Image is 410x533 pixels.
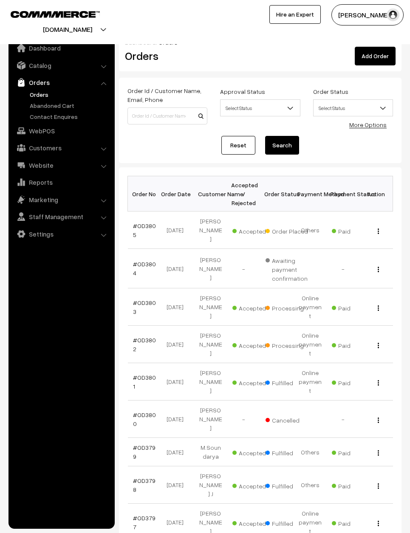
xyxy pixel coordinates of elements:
td: Online payment [294,288,327,326]
a: Orders [11,75,112,90]
td: [PERSON_NAME] J [194,466,227,504]
img: user [387,8,399,21]
a: Reports [11,175,112,190]
button: [PERSON_NAME] [331,4,404,25]
td: [PERSON_NAME] [194,288,227,326]
a: Customers [11,140,112,155]
span: Accepted [232,479,275,491]
th: Payment Method [294,176,327,212]
img: COMMMERCE [11,11,100,17]
span: Accepted [232,339,275,350]
a: #OD3802 [133,336,156,353]
img: Menu [378,305,379,311]
span: Fulfilled [266,446,308,457]
span: Accepted [232,225,275,236]
td: [PERSON_NAME] [194,212,227,249]
button: [DOMAIN_NAME] [13,19,122,40]
a: Contact Enquires [28,112,112,121]
img: Menu [378,521,379,526]
span: Accepted [232,517,275,528]
span: Awaiting payment confirmation [266,254,308,283]
td: - [227,400,260,438]
a: #OD3804 [133,260,156,276]
input: Order Id / Customer Name / Customer Email / Customer Phone [127,107,207,124]
span: Fulfilled [266,479,308,491]
label: Order Status [313,87,348,96]
th: Accepted / Rejected [227,176,260,212]
a: More Options [349,121,387,128]
a: WebPOS [11,123,112,138]
td: [DATE] [161,438,194,466]
span: Paid [332,302,374,313]
td: [DATE] [161,249,194,288]
a: Add Order [355,47,396,65]
a: Reset [221,136,255,155]
button: Search [265,136,299,155]
span: Paid [332,339,374,350]
td: [PERSON_NAME] [194,363,227,400]
img: Menu [378,267,379,272]
td: [DATE] [161,466,194,504]
td: [PERSON_NAME] [194,400,227,438]
span: Accepted [232,376,275,387]
a: Staff Management [11,209,112,224]
td: [DATE] [161,212,194,249]
span: Paid [332,446,374,457]
span: Processing [266,302,308,313]
span: Fulfilled [266,376,308,387]
td: - [227,249,260,288]
td: Online payment [294,363,327,400]
span: Paid [332,517,374,528]
td: Others [294,466,327,504]
span: Paid [332,376,374,387]
a: #OD3797 [133,514,156,530]
a: #OD3799 [133,444,156,460]
a: Catalog [11,58,112,73]
td: [PERSON_NAME] [194,326,227,363]
td: [DATE] [161,400,194,438]
td: Others [294,438,327,466]
img: Menu [378,483,379,489]
span: Order Placed [266,225,308,236]
span: Accepted [232,302,275,313]
td: Others [294,212,327,249]
img: Menu [378,380,379,386]
h2: Orders [125,49,206,62]
a: Hire an Expert [269,5,321,24]
span: Select Status [221,101,300,116]
th: Customer Name [194,176,227,212]
td: [DATE] [161,326,194,363]
a: Orders [28,90,112,99]
label: Order Id / Customer Name, Email, Phone [127,86,207,104]
td: M.Soundarya [194,438,227,466]
a: Website [11,158,112,173]
th: Payment Status [327,176,360,212]
td: Online payment [294,326,327,363]
span: Select Status [313,99,393,116]
span: Paid [332,225,374,236]
a: Abandoned Cart [28,101,112,110]
th: Action [360,176,393,212]
a: #OD3800 [133,411,156,427]
td: [DATE] [161,363,194,400]
a: #OD3805 [133,222,156,238]
td: [PERSON_NAME] [194,249,227,288]
span: Select Status [314,101,393,116]
span: Select Status [220,99,300,116]
a: Marketing [11,192,112,207]
a: #OD3801 [133,374,156,390]
span: Accepted [232,446,275,457]
th: Order No [128,176,161,212]
a: COMMMERCE [11,8,85,19]
img: Menu [378,343,379,348]
span: Paid [332,479,374,491]
td: [DATE] [161,288,194,326]
span: Fulfilled [266,517,308,528]
span: Processing [266,339,308,350]
a: #OD3798 [133,477,156,493]
td: - [327,249,360,288]
a: Dashboard [11,40,112,56]
a: Settings [11,226,112,242]
img: Menu [378,450,379,456]
th: Order Date [161,176,194,212]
